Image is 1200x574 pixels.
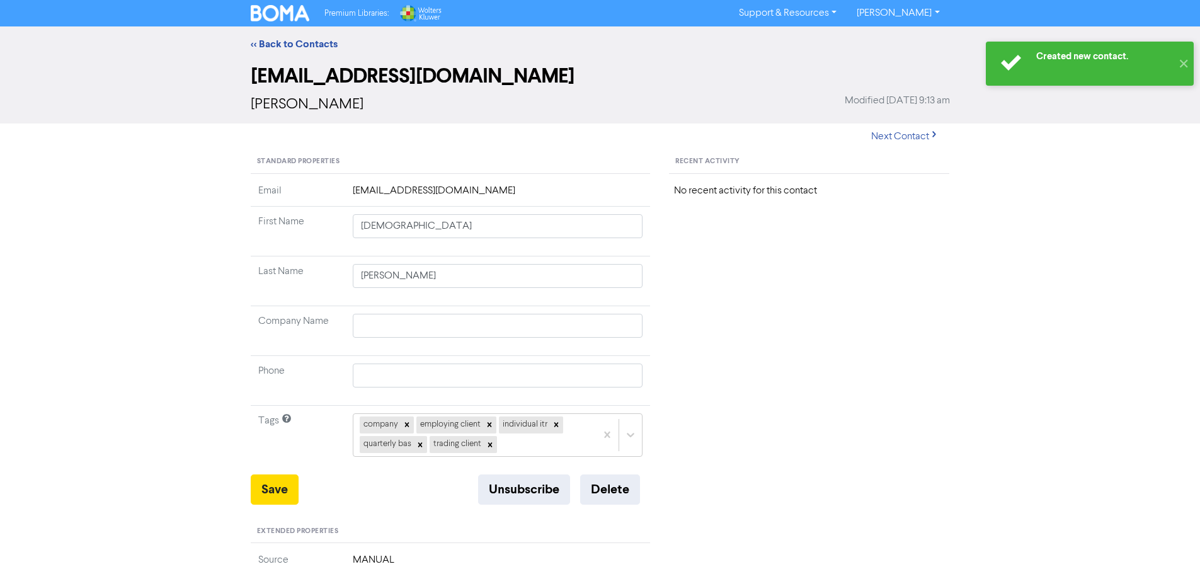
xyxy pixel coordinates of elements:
[478,474,570,505] button: Unsubscribe
[251,5,310,21] img: BOMA Logo
[251,97,363,112] span: [PERSON_NAME]
[1137,514,1200,574] iframe: Chat Widget
[251,38,338,50] a: << Back to Contacts
[251,207,345,256] td: First Name
[251,406,345,474] td: Tags
[251,474,299,505] button: Save
[251,356,345,406] td: Phone
[847,3,949,23] a: [PERSON_NAME]
[345,183,651,207] td: [EMAIL_ADDRESS][DOMAIN_NAME]
[430,436,483,452] div: trading client
[729,3,847,23] a: Support & Resources
[251,256,345,306] td: Last Name
[1036,50,1172,63] div: Created new contact.
[860,123,950,150] button: Next Contact
[499,416,549,433] div: individual itr
[324,9,389,18] span: Premium Libraries:
[845,93,950,108] span: Modified [DATE] 9:13 am
[251,520,651,544] div: Extended Properties
[251,306,345,356] td: Company Name
[669,150,949,174] div: Recent Activity
[360,416,400,433] div: company
[399,5,442,21] img: Wolters Kluwer
[580,474,640,505] button: Delete
[674,183,944,198] div: No recent activity for this contact
[251,64,950,88] h2: [EMAIL_ADDRESS][DOMAIN_NAME]
[251,183,345,207] td: Email
[416,416,483,433] div: employing client
[251,150,651,174] div: Standard Properties
[360,436,413,452] div: quarterly bas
